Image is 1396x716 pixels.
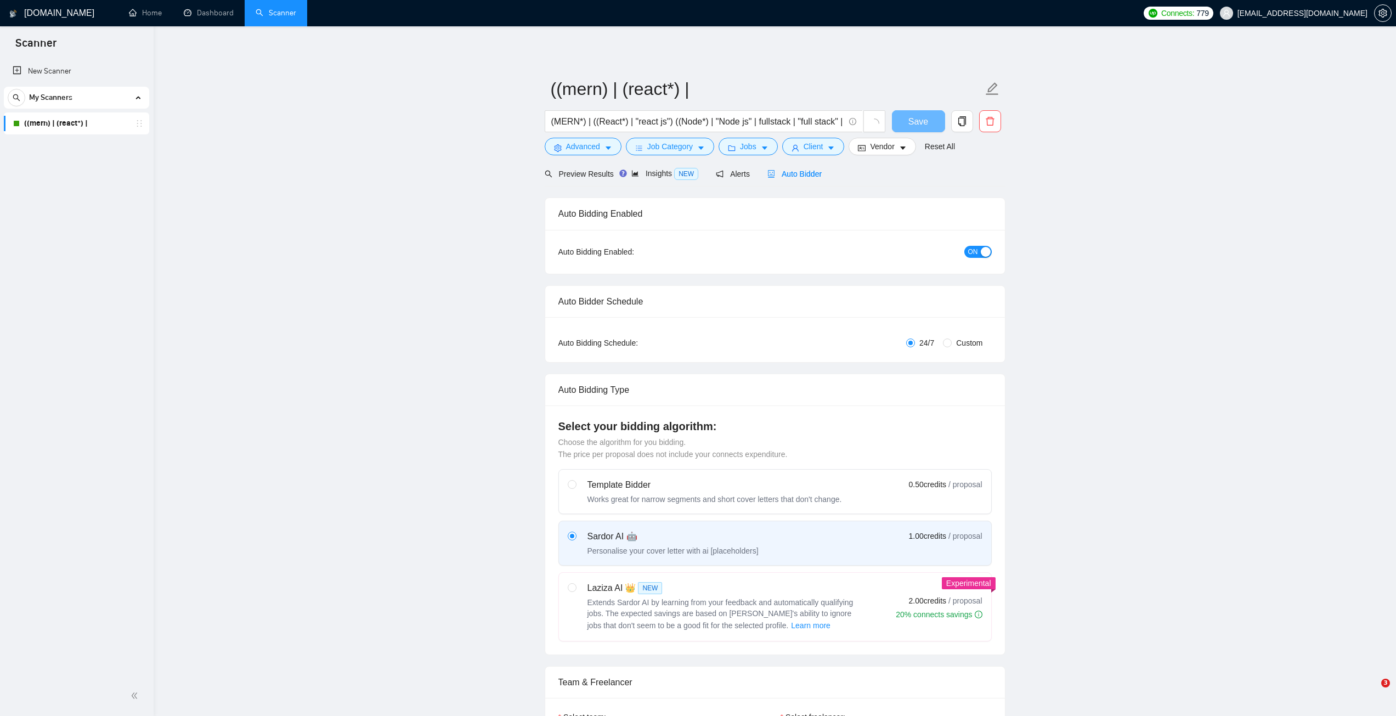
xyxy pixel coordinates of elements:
div: Team & Freelancer [558,667,992,698]
img: logo [9,5,17,22]
button: Laziza AI NEWExtends Sardor AI by learning from your feedback and automatically qualifying jobs. ... [790,619,831,632]
span: folder [728,144,736,152]
input: Search Freelance Jobs... [551,115,844,128]
span: search [8,94,25,102]
span: copy [952,116,973,126]
span: 24/7 [915,337,939,349]
span: Learn more [791,619,830,632]
span: 779 [1196,7,1208,19]
span: caret-down [899,144,907,152]
button: userClientcaret-down [782,138,845,155]
div: Personalise your cover letter with ai [placeholders] [587,545,759,556]
span: Choose the algorithm for you bidding. The price per proposal does not include your connects expen... [558,438,788,459]
h4: Select your bidding algorithm: [558,419,992,434]
span: / proposal [948,531,982,542]
span: 2.00 credits [909,595,946,607]
span: Vendor [870,140,894,153]
button: idcardVendorcaret-down [849,138,915,155]
span: loading [869,119,879,128]
span: info-circle [849,118,856,125]
span: caret-down [827,144,835,152]
span: Alerts [716,170,750,178]
span: notification [716,170,724,178]
div: Auto Bidding Type [558,374,992,405]
a: dashboardDashboard [184,8,234,18]
span: Custom [952,337,987,349]
span: Insights [631,169,698,178]
button: folderJobscaret-down [719,138,778,155]
span: Experimental [946,579,991,588]
span: area-chart [631,170,639,177]
span: caret-down [604,144,612,152]
div: Auto Bidding Enabled [558,198,992,229]
span: holder [135,119,144,128]
span: user [1223,9,1230,17]
input: Scanner name... [551,75,983,103]
img: upwork-logo.png [1149,9,1157,18]
span: setting [1375,9,1391,18]
span: My Scanners [29,87,72,109]
div: Auto Bidder Schedule [558,286,992,317]
span: setting [554,144,562,152]
button: search [8,89,25,106]
a: New Scanner [13,60,140,82]
a: ((mern) | (react*) | [24,112,128,134]
span: 0.50 credits [909,478,946,491]
div: Works great for narrow segments and short cover letters that don't change. [587,494,842,505]
a: setting [1374,9,1392,18]
span: NEW [638,582,662,594]
span: Jobs [740,140,756,153]
div: Tooltip anchor [618,168,628,178]
span: idcard [858,144,866,152]
span: caret-down [761,144,768,152]
span: edit [985,82,999,96]
span: ON [968,246,978,258]
button: Save [892,110,945,132]
span: Client [804,140,823,153]
span: robot [767,170,775,178]
span: / proposal [948,595,982,606]
div: Sardor AI 🤖 [587,530,759,543]
div: Auto Bidding Schedule: [558,337,703,349]
span: Connects: [1161,7,1194,19]
span: Auto Bidder [767,170,822,178]
li: My Scanners [4,87,149,134]
span: / proposal [948,479,982,490]
button: delete [979,110,1001,132]
span: 3 [1381,679,1390,687]
span: double-left [131,690,142,701]
a: searchScanner [256,8,296,18]
button: barsJob Categorycaret-down [626,138,714,155]
span: 1.00 credits [909,530,946,542]
span: NEW [674,168,698,180]
button: settingAdvancedcaret-down [545,138,621,155]
iframe: Intercom live chat [1359,679,1385,705]
span: info-circle [975,611,982,618]
span: 👑 [625,582,636,595]
a: homeHome [129,8,162,18]
span: Save [908,115,928,128]
div: Auto Bidding Enabled: [558,246,703,258]
span: Job Category [647,140,693,153]
span: Extends Sardor AI by learning from your feedback and automatically qualifying jobs. The expected ... [587,598,854,630]
span: bars [635,144,643,152]
div: 20% connects savings [896,609,982,620]
button: copy [951,110,973,132]
li: New Scanner [4,60,149,82]
span: Scanner [7,35,65,58]
span: user [792,144,799,152]
span: Preview Results [545,170,614,178]
span: search [545,170,552,178]
div: Template Bidder [587,478,842,492]
span: Advanced [566,140,600,153]
span: caret-down [697,144,705,152]
button: setting [1374,4,1392,22]
div: Laziza AI [587,582,862,595]
span: delete [980,116,1001,126]
a: Reset All [925,140,955,153]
